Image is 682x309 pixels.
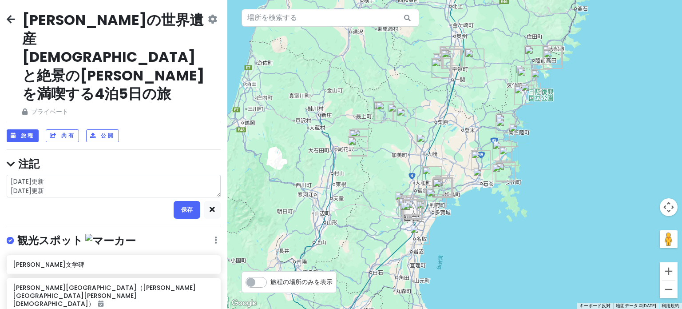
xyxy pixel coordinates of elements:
div: 南三陸旧防災対策庁舎 [496,114,515,133]
button: 旅程 [7,129,39,142]
div: 牛たん炭焼 利久本町店 [403,199,423,219]
div: 高村光太郎文学碑 [496,162,515,181]
div: 観瀾亭 [433,177,453,197]
font: [PERSON_NAME]の世界遺産[DEMOGRAPHIC_DATA]と絶景の[PERSON_NAME]を満喫する4泊5日の旅 [22,10,204,104]
div: 道の駅硯上の里おがつ [499,146,519,166]
div: 毛越寺 浄土庭園 [441,49,460,69]
font: 旅程の場所のみを表示 [270,277,333,286]
div: 道の駅厳美渓 [432,58,452,77]
div: 神割崎 [509,124,528,143]
div: 銀山温泉 能登屋旅館 [348,136,367,156]
div: 大川震災伝承館 [492,141,512,161]
button: ズームアウト [660,281,678,298]
div: 浦霞酒ギャラリー [427,189,446,208]
button: 地図のカメラコントロール [660,198,678,216]
button: 共有 [46,129,79,142]
div: 福浦島 [435,178,454,197]
div: 旅館舞鶴 [441,49,461,68]
div: ハリーズ・ジャンクション [435,175,454,195]
div: 達谷窟毘沙門堂 [433,53,452,73]
button: 地図上にペグマンを落として、ストリートビューを開きます [660,230,678,248]
font: 共有 [61,132,75,140]
font: 観光スポット [17,233,83,248]
div: 半造 [531,69,551,89]
a: 利用規約 [662,303,679,308]
font: キーボード反対 [579,303,611,308]
font: 注記 [18,157,40,171]
div: 仙台東照宮 [405,196,424,216]
div: 道の駅 大谷海岸 [514,85,534,105]
div: 仙台駅 [404,200,424,220]
div: 南三陸ホテル観洋 [496,118,515,137]
a: Google マップでこの地域を開きます（新しいウィンドウが開きます） [230,297,259,309]
div: 仙台大観音（仙台天道白衣大観音） [395,192,414,211]
div: 白糸ノ滝 [388,104,407,123]
div: 奇跡の一本松 [524,46,544,65]
div: 雄島 [433,178,453,198]
div: 女川膳 ニューこのり [496,161,515,181]
div: 西行戻りの松公園 [432,178,452,197]
div: 鐘崎総本店 笹かま館 [416,201,436,220]
div: 鹽竈神社 [425,188,445,207]
div: 道の駅おおさき [416,134,436,153]
div: 延沢銀鉱洞 [348,137,367,157]
div: 東日本大震災津波伝承館 (いわてTSUNAMI(つなみ)メモリアル) [525,45,544,65]
div: げいびレストハウス本館 [464,48,484,68]
div: 岩下こけし資料館 [376,101,395,121]
div: 青葉城本丸会館（宮城縣護國神社参集殿） [400,202,420,221]
div: 乱露出谷 [543,49,563,68]
div: 道の駅上品の郷 [471,150,491,170]
div: ホテル松島大観荘 [432,179,452,198]
div: 円通院 [433,177,452,197]
div: 道の駅平泉 [443,48,463,68]
i: 旅程に追加されました [98,301,103,307]
div: 旨味太助 [402,199,422,219]
div: 仙台空港 [410,225,429,245]
font: [PERSON_NAME][GEOGRAPHIC_DATA]（[PERSON_NAME][GEOGRAPHIC_DATA][PERSON_NAME][DEMOGRAPHIC_DATA]） [13,283,196,308]
div: 鳴子峡 [373,101,393,121]
div: 道の駅さんさん南三陸 [496,113,515,133]
div: 猊鼻渓 [465,49,484,68]
div: 国宝 大崎八幡宮 [398,197,418,217]
font: 地図データ ©[DATE] [616,303,656,308]
div: みやぎ東日本大震災津波伝承館 [473,168,492,187]
div: 気仙沼「海の市」 [517,68,537,87]
textarea: [DATE]更新 [DATE]更新 [7,175,221,198]
div: みちのく伊達政宗歴史館 [434,177,453,197]
div: 楢の木立・長寿の名水（里の名水・やまがた百選） [349,129,369,149]
div: 穴通磯 [542,45,562,65]
div: 蒲鉾本舗 高政万石工場 [492,164,511,183]
font: 公開 [101,132,115,140]
div: 岩井崎 [521,83,540,102]
button: キーボード反対 [579,303,611,309]
img: グーグル [230,297,259,309]
div: 駅前芭蕉館 [442,49,462,68]
div: 津波記憶石（病院敷地） [496,162,515,182]
div: 味の牛たん喜助 駅前中央本店 [404,200,423,219]
div: 厳美渓 [431,58,451,78]
input: 場所を検索する [242,9,419,27]
div: 瑞鳳殿(仙台藩祖伊達政宗公墓所) [402,202,421,221]
div: 輪王寺 [400,195,420,215]
div: 碁石海岸 [543,49,563,69]
button: 公開 [86,129,119,142]
div: 白銀の滝 [348,136,367,156]
div: 鍋越沼 [352,128,371,148]
font: 保存 [181,206,193,213]
button: ズームイン [660,262,678,280]
div: 金色堂 [440,46,459,66]
font: [PERSON_NAME]文学碑 [13,260,84,269]
div: 松島島巡り観光船乗り場 [434,177,453,197]
div: 安波山展望台 ひのでのテラス [515,65,535,84]
img: マーカー [85,234,136,248]
font: プライベート [31,107,68,116]
font: 旅程 [21,132,35,140]
button: 保存 [174,201,200,219]
div: 宮城県松島離宮 [433,178,452,197]
div: 道の駅おながわ [496,162,515,181]
div: 道の駅おおさと [422,166,442,186]
div: あ・ら・だてな道の駅 [397,108,416,127]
